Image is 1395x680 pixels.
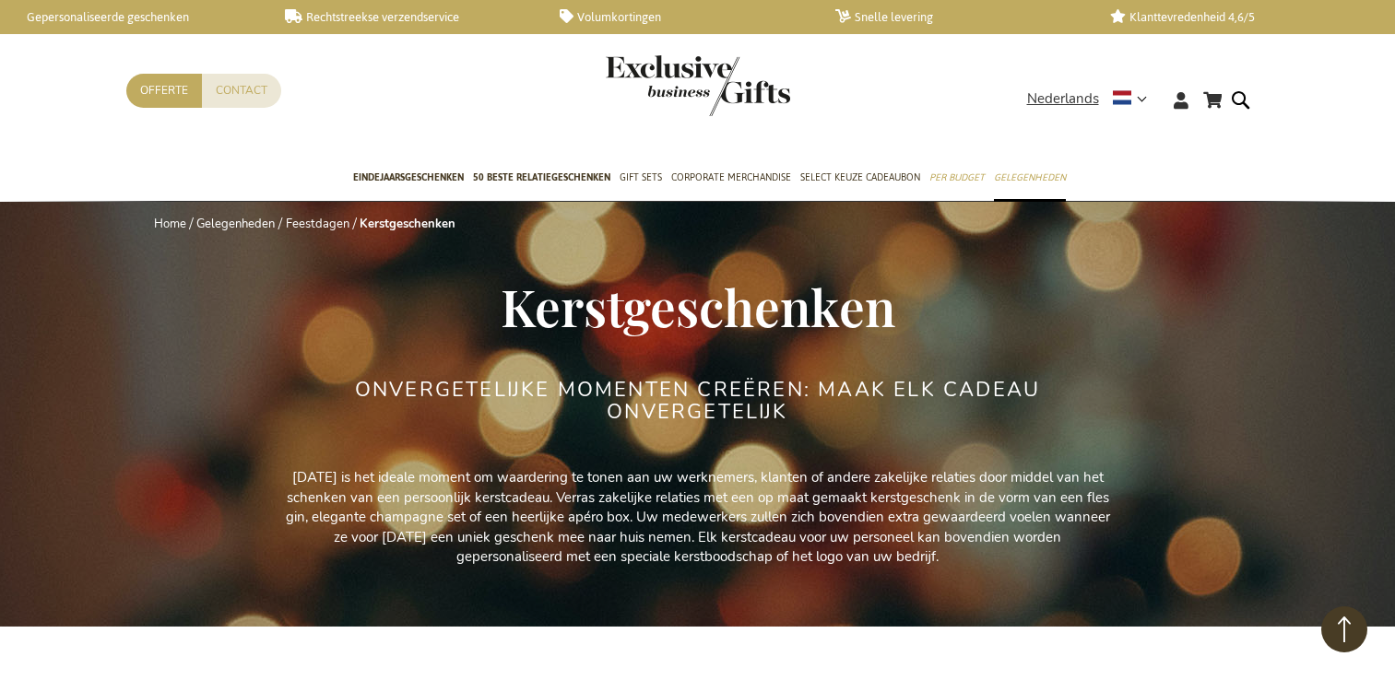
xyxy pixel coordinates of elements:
[835,9,1082,25] a: Snelle levering
[994,168,1066,187] span: Gelegenheden
[286,216,349,232] a: Feestdagen
[620,168,662,187] span: Gift Sets
[202,74,281,108] a: Contact
[154,216,186,232] a: Home
[196,216,275,232] a: Gelegenheden
[929,168,985,187] span: Per Budget
[9,9,255,25] a: Gepersonaliseerde geschenken
[283,468,1113,567] p: [DATE] is het ideale moment om waardering te tonen aan uw werknemers, klanten of andere zakelijke...
[1110,9,1356,25] a: Klanttevredenheid 4,6/5
[126,74,202,108] a: Offerte
[671,168,791,187] span: Corporate Merchandise
[1027,88,1159,110] div: Nederlands
[501,272,895,340] span: Kerstgeschenken
[606,55,790,116] img: Exclusive Business gifts logo
[473,168,610,187] span: 50 beste relatiegeschenken
[560,9,806,25] a: Volumkortingen
[1027,88,1099,110] span: Nederlands
[606,55,698,116] a: store logo
[800,168,920,187] span: Select Keuze Cadeaubon
[360,216,455,232] strong: Kerstgeschenken
[352,379,1044,423] h2: ONVERGETELIJKE MOMENTEN CREËREN: MAAK ELK CADEAU ONVERGETELIJK
[285,9,531,25] a: Rechtstreekse verzendservice
[353,168,464,187] span: Eindejaarsgeschenken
